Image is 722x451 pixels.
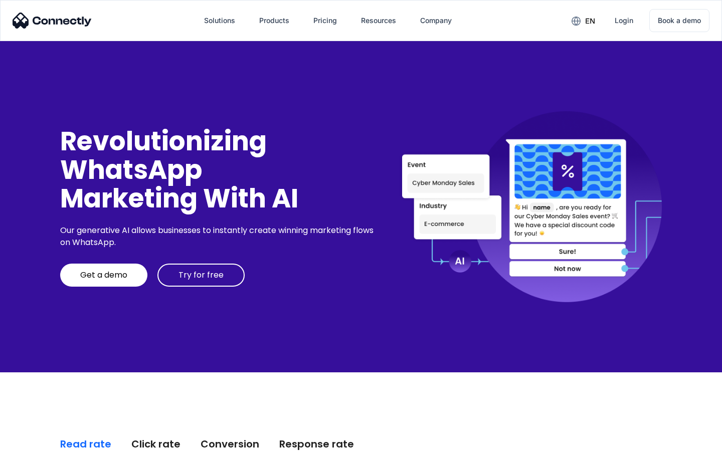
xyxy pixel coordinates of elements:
a: Pricing [305,9,345,33]
div: Company [420,14,452,28]
div: Click rate [131,437,180,451]
div: en [585,14,595,28]
div: Response rate [279,437,354,451]
div: Our generative AI allows businesses to instantly create winning marketing flows on WhatsApp. [60,224,377,249]
a: Try for free [157,264,245,287]
div: Conversion [201,437,259,451]
div: Login [615,14,633,28]
div: Solutions [204,14,235,28]
img: Connectly Logo [13,13,92,29]
div: Pricing [313,14,337,28]
div: Read rate [60,437,111,451]
div: Try for free [178,270,224,280]
a: Get a demo [60,264,147,287]
div: Get a demo [80,270,127,280]
div: Revolutionizing WhatsApp Marketing With AI [60,127,377,213]
a: Book a demo [649,9,709,32]
a: Login [607,9,641,33]
div: Resources [361,14,396,28]
div: Products [259,14,289,28]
